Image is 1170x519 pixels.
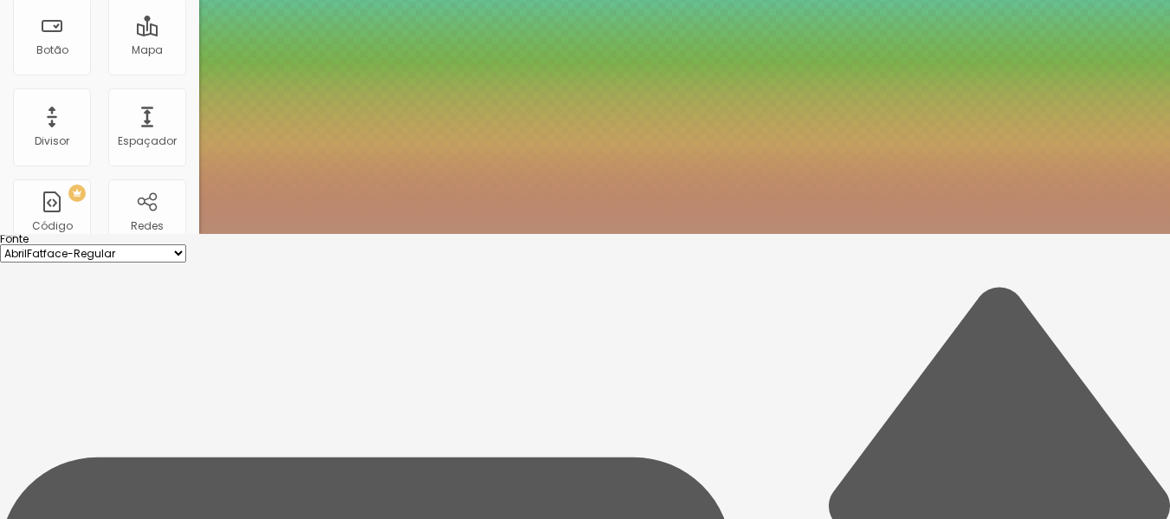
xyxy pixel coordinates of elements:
div: Redes Sociais [113,220,181,245]
div: Espaçador [118,135,177,147]
div: Botão [36,44,68,56]
div: Código HTML [17,220,86,245]
div: Divisor [35,135,69,147]
div: Mapa [132,44,163,56]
